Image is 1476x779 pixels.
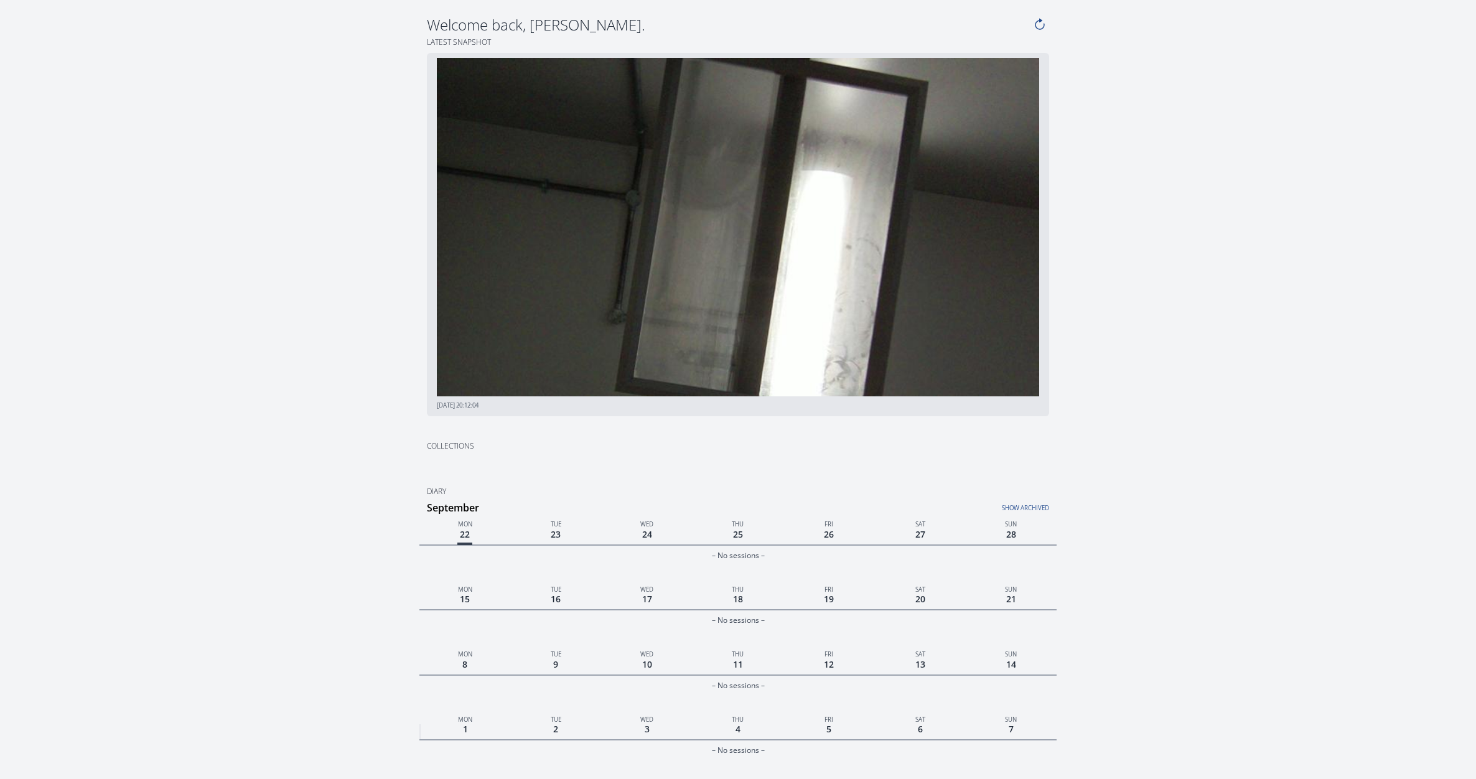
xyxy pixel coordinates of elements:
span: 12 [821,656,836,673]
div: – No sessions – [419,743,1057,758]
span: 4 [733,721,743,737]
span: 14 [1004,656,1019,673]
span: 6 [915,721,925,737]
span: 9 [551,656,561,673]
p: Fri [783,648,874,659]
span: 23 [548,526,563,543]
p: Sat [874,713,965,724]
h2: Collections [419,441,734,452]
p: Tue [510,648,601,659]
span: [DATE] 20:12:04 [437,401,479,409]
h2: Latest snapshot [419,37,1057,48]
p: Mon [419,648,510,659]
p: Sat [874,648,965,659]
p: Fri [783,518,874,529]
span: 11 [731,656,745,673]
p: Tue [510,518,601,529]
span: 13 [913,656,928,673]
p: Wed [602,583,693,594]
span: 28 [1004,526,1019,543]
span: 8 [460,656,470,673]
span: 5 [824,721,834,737]
span: 15 [457,590,472,607]
div: – No sessions – [419,678,1057,693]
span: 22 [457,526,472,545]
p: Thu [693,648,783,659]
p: Sun [966,648,1057,659]
p: Sun [966,713,1057,724]
p: Tue [510,583,601,594]
div: – No sessions – [419,548,1057,563]
span: 25 [731,526,745,543]
span: 2 [551,721,561,737]
h3: September [427,498,1057,518]
span: 3 [642,721,652,737]
span: 16 [548,590,563,607]
p: Fri [783,713,874,724]
p: Mon [419,583,510,594]
span: 1 [460,721,470,737]
span: 17 [640,590,655,607]
img: 20250624201204.jpeg [437,58,1039,397]
p: Mon [419,518,510,529]
span: 24 [640,526,655,543]
p: Wed [602,648,693,659]
p: Thu [693,583,783,594]
span: 19 [821,590,836,607]
p: Sun [966,583,1057,594]
span: 27 [913,526,928,543]
p: Sat [874,518,965,529]
div: – No sessions – [419,613,1057,628]
p: Tue [510,713,601,724]
a: Show archived [837,497,1049,513]
p: Fri [783,583,874,594]
p: Wed [602,713,693,724]
span: 26 [821,526,836,543]
span: 7 [1006,721,1016,737]
p: Thu [693,713,783,724]
p: Sat [874,583,965,594]
p: Wed [602,518,693,529]
h2: Diary [419,487,1057,497]
p: Thu [693,518,783,529]
h4: Welcome back, [PERSON_NAME]. [427,15,1030,35]
span: 20 [913,590,928,607]
p: Mon [419,713,510,724]
span: 21 [1004,590,1019,607]
span: 18 [731,590,745,607]
p: Sun [966,518,1057,529]
span: 10 [640,656,655,673]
